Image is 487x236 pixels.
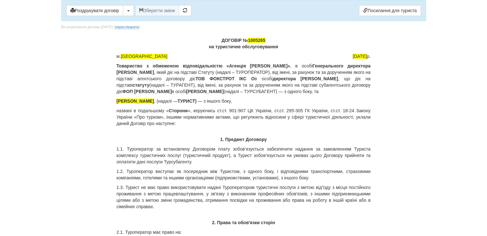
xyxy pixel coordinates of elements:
[115,25,139,29] a: перестворити
[248,38,265,43] span: 1005265
[117,184,371,210] p: 1.3. Турист не має право використовувати надані Туроператором туристичні послуги з метою від'їзду...
[117,136,371,143] p: 1. Предмет Договору
[353,53,371,59] span: р.
[117,37,371,50] p: ДОГОВІР № на туристичне обслуговування
[122,89,172,94] strong: ФОП [PERSON_NAME]
[133,83,150,88] strong: статуту
[186,89,224,94] strong: [PERSON_NAME]
[117,63,371,95] p: , в особі , який діє на підставі Статуту (надалі – ТУРОПЕРАТОР), від імені, за рахунок та за дору...
[66,5,123,16] button: Роздрукувати договір
[121,54,167,59] span: [GEOGRAPHIC_DATA]
[117,53,167,59] span: м.
[169,108,188,113] b: Сторони
[117,63,290,68] strong: Товариство з обмеженою відповідальністю «Агенція [PERSON_NAME]»
[359,5,421,16] a: Посилання для туриста
[177,98,197,104] b: ТУРИСТ)
[353,54,367,59] span: [DATE]
[135,5,179,16] button: Зберегти зміни
[195,76,255,81] strong: ТОВ ФОКСТРОТ ІКС О
[117,229,371,235] p: 2.1. Туроператор має право на:
[272,76,338,81] strong: директора [PERSON_NAME]
[117,168,371,181] p: 1.2. Туроператор виступає як посередник між Туристом, з одного боку, і відповідними транспортними...
[117,107,371,127] p: названі в подальшому « », керуючись ст.ст. 901-907 ЦК України, ст.ст. 295-305 ГК України, ст.ст. ...
[117,219,371,226] p: 2. Права та обов'язки сторін
[61,24,140,30] div: Ви редагували договір [DATE] ( )
[117,146,371,165] p: 1.1. Туроператор за встановлену Договором плату зобов’язується забезпечити надання за замовленням...
[117,98,154,104] span: [PERSON_NAME]
[117,98,371,104] p: , (надалі — — з іншого боку,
